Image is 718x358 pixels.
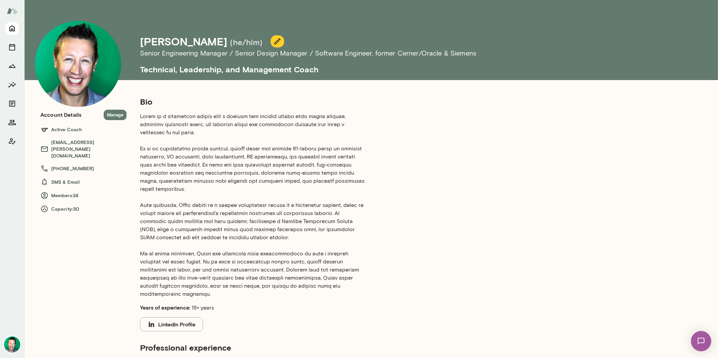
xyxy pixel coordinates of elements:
img: Brian Lawrence [4,336,20,353]
h5: Professional experience [140,342,366,353]
h6: SMS & Email [40,178,127,186]
button: Members [5,116,19,129]
button: Client app [5,135,19,148]
button: LinkedIn Profile [140,317,203,331]
button: Growth Plan [5,59,19,73]
h4: [PERSON_NAME] [140,35,227,48]
b: Years of experience: [140,304,190,311]
p: Lorem ip d sitametcon adipis elit s doeiusm tem incidid utlabo etdo magna aliquae, adminimv quisn... [140,112,366,298]
p: 15+ years [140,303,366,312]
h6: [EMAIL_ADDRESS][PERSON_NAME][DOMAIN_NAME] [40,139,127,159]
h6: Capacity: 30 [40,205,127,213]
img: Mento [7,4,18,17]
h6: [PHONE_NUMBER] [40,165,127,173]
button: Home [5,22,19,35]
button: Manage [104,110,127,120]
h6: Account Details [40,111,81,119]
button: Sessions [5,40,19,54]
button: Documents [5,97,19,110]
h6: Active Coach [40,126,127,134]
button: Insights [5,78,19,92]
h6: Members: 24 [40,191,127,200]
h5: Technical, Leadership, and Management Coach [140,59,544,75]
h5: Bio [140,96,366,107]
img: Brian Lawrence [35,21,121,107]
h6: Senior Engineering Manager / Senior Design Manager / Software Engineer , former Cerner/Oracle & S... [140,48,544,59]
h5: (he/him) [230,37,263,47]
